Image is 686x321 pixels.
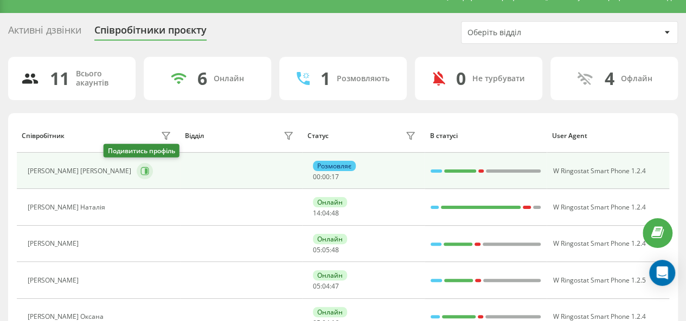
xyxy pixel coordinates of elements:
[185,132,204,140] div: Відділ
[331,172,339,181] span: 17
[605,68,614,89] div: 4
[313,172,320,181] span: 00
[331,281,339,291] span: 47
[337,74,389,83] div: Розмовляють
[552,132,664,140] div: User Agent
[313,281,320,291] span: 05
[553,239,645,248] span: W Ringostat Smart Phone 1.2.4
[649,260,675,286] div: Open Intercom Messenger
[28,277,81,284] div: [PERSON_NAME]
[621,74,652,83] div: Офлайн
[322,208,330,218] span: 04
[313,234,347,244] div: Онлайн
[104,144,179,158] div: Подивитись профіль
[553,166,645,175] span: W Ringostat Smart Phone 1.2.4
[456,68,466,89] div: 0
[320,68,330,89] div: 1
[331,245,339,254] span: 48
[313,208,320,218] span: 14
[331,208,339,218] span: 48
[313,283,339,290] div: : :
[28,204,108,211] div: [PERSON_NAME] Наталія
[322,281,330,291] span: 04
[313,173,339,181] div: : :
[8,24,81,41] div: Активні дзвінки
[28,240,81,247] div: [PERSON_NAME]
[94,24,207,41] div: Співробітники проєкту
[307,132,329,140] div: Статус
[429,132,542,140] div: В статусі
[197,68,207,89] div: 6
[322,245,330,254] span: 05
[553,202,645,212] span: W Ringostat Smart Phone 1.2.4
[28,313,106,320] div: [PERSON_NAME] Оксана
[313,197,347,207] div: Онлайн
[28,167,134,175] div: [PERSON_NAME] [PERSON_NAME]
[313,246,339,254] div: : :
[313,245,320,254] span: 05
[472,74,525,83] div: Не турбувати
[313,270,347,280] div: Онлайн
[313,209,339,217] div: : :
[322,172,330,181] span: 00
[22,132,65,140] div: Співробітник
[553,276,645,285] span: W Ringostat Smart Phone 1.2.5
[313,161,356,171] div: Розмовляє
[553,312,645,321] span: W Ringostat Smart Phone 1.2.4
[214,74,244,83] div: Онлайн
[76,69,123,88] div: Всього акаунтів
[313,307,347,317] div: Онлайн
[50,68,69,89] div: 11
[467,28,597,37] div: Оберіть відділ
